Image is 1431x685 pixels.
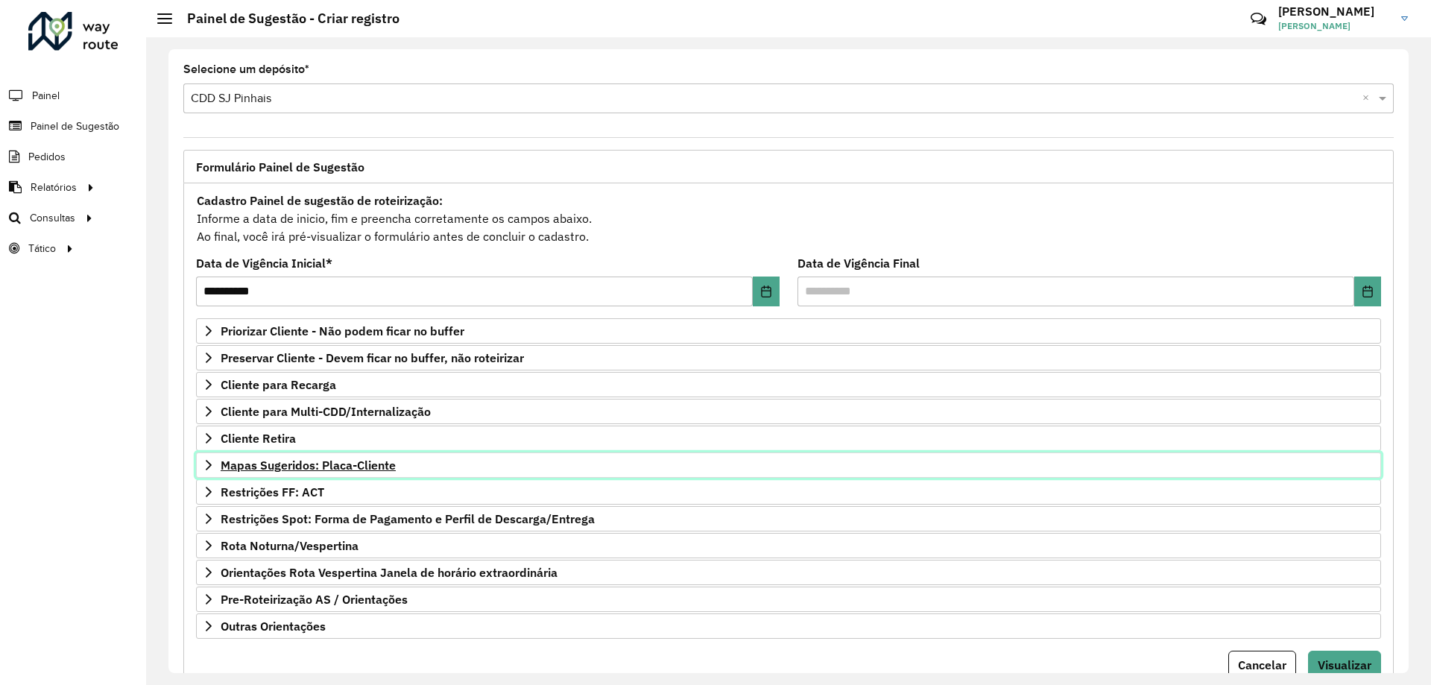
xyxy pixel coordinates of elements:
div: Informe a data de inicio, fim e preencha corretamente os campos abaixo. Ao final, você irá pré-vi... [196,191,1381,246]
a: Restrições Spot: Forma de Pagamento e Perfil de Descarga/Entrega [196,506,1381,531]
span: Tático [28,241,56,256]
span: Pre-Roteirização AS / Orientações [221,593,408,605]
span: Rota Noturna/Vespertina [221,540,358,552]
a: Priorizar Cliente - Não podem ficar no buffer [196,318,1381,344]
a: Cliente para Recarga [196,372,1381,397]
a: Orientações Rota Vespertina Janela de horário extraordinária [196,560,1381,585]
span: Pedidos [28,149,66,165]
h2: Painel de Sugestão - Criar registro [172,10,399,27]
button: Choose Date [753,277,780,306]
h3: [PERSON_NAME] [1278,4,1390,19]
span: Clear all [1362,89,1375,107]
label: Data de Vigência Final [797,254,920,272]
button: Cancelar [1228,651,1296,679]
span: Cliente Retira [221,432,296,444]
span: Relatórios [31,180,77,195]
span: Formulário Painel de Sugestão [196,161,364,173]
a: Mapas Sugeridos: Placa-Cliente [196,452,1381,478]
span: Restrições Spot: Forma de Pagamento e Perfil de Descarga/Entrega [221,513,595,525]
span: Cancelar [1238,657,1286,672]
span: Painel [32,88,60,104]
span: Mapas Sugeridos: Placa-Cliente [221,459,396,471]
span: Priorizar Cliente - Não podem ficar no buffer [221,325,464,337]
a: Pre-Roteirização AS / Orientações [196,587,1381,612]
a: Preservar Cliente - Devem ficar no buffer, não roteirizar [196,345,1381,370]
span: Cliente para Recarga [221,379,336,391]
a: Outras Orientações [196,613,1381,639]
span: Orientações Rota Vespertina Janela de horário extraordinária [221,566,557,578]
span: Painel de Sugestão [31,119,119,134]
span: Outras Orientações [221,620,326,632]
label: Selecione um depósito [183,60,309,78]
span: Visualizar [1318,657,1371,672]
button: Visualizar [1308,651,1381,679]
a: Contato Rápido [1242,3,1274,35]
span: [PERSON_NAME] [1278,19,1390,33]
span: Preservar Cliente - Devem ficar no buffer, não roteirizar [221,352,524,364]
span: Cliente para Multi-CDD/Internalização [221,405,431,417]
span: Restrições FF: ACT [221,486,324,498]
a: Cliente para Multi-CDD/Internalização [196,399,1381,424]
button: Choose Date [1354,277,1381,306]
strong: Cadastro Painel de sugestão de roteirização: [197,193,443,208]
span: Consultas [30,210,75,226]
label: Data de Vigência Inicial [196,254,332,272]
a: Cliente Retira [196,426,1381,451]
a: Rota Noturna/Vespertina [196,533,1381,558]
a: Restrições FF: ACT [196,479,1381,505]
